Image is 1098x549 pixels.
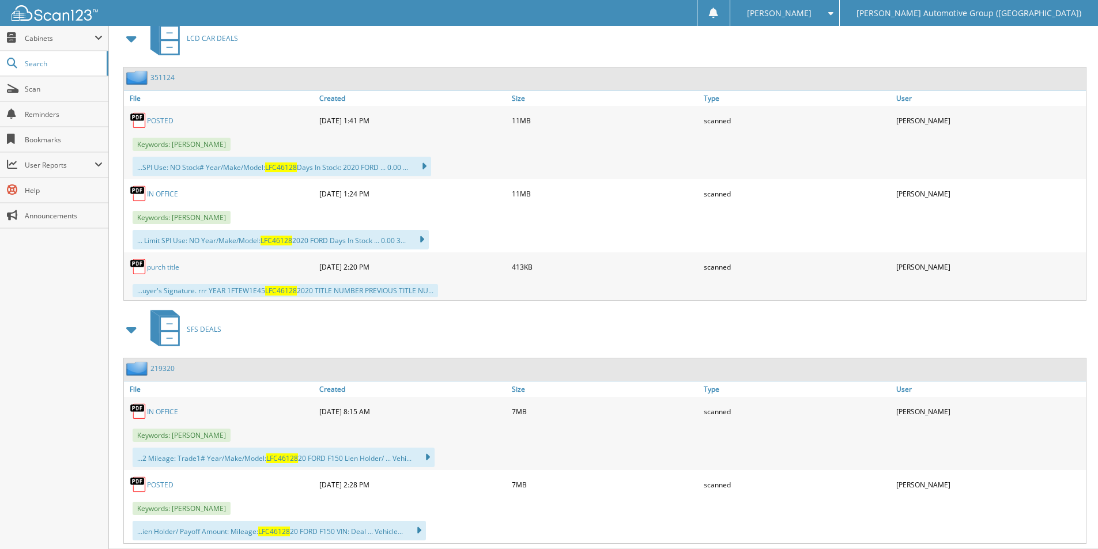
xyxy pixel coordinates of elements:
[509,90,701,106] a: Size
[144,16,238,61] a: LCD CAR DEALS
[25,211,103,221] span: Announcements
[147,407,178,417] a: IN OFFICE
[25,135,103,145] span: Bookmarks
[133,284,438,297] div: ...uyer's Signature. rrr YEAR 1FTEW1E45 2020 TITLE NUMBER PREVIOUS TITLE NU...
[130,258,147,275] img: PDF.png
[265,286,297,296] span: LFC46128
[133,502,231,515] span: Keywords: [PERSON_NAME]
[509,182,701,205] div: 11MB
[265,162,297,172] span: LFC46128
[509,109,701,132] div: 11MB
[893,400,1086,423] div: [PERSON_NAME]
[266,453,298,463] span: LFC46128
[133,211,231,224] span: Keywords: [PERSON_NAME]
[187,33,238,43] span: LCD CAR DEALS
[509,381,701,397] a: Size
[25,109,103,119] span: Reminders
[130,476,147,493] img: PDF.png
[25,185,103,195] span: Help
[124,381,316,397] a: File
[124,90,316,106] a: File
[701,381,893,397] a: Type
[893,255,1086,278] div: [PERSON_NAME]
[316,400,509,423] div: [DATE] 8:15 AM
[130,403,147,420] img: PDF.png
[701,182,893,205] div: scanned
[147,116,173,126] a: POSTED
[133,138,231,151] span: Keywords: [PERSON_NAME]
[25,59,101,69] span: Search
[316,109,509,132] div: [DATE] 1:41 PM
[701,255,893,278] div: scanned
[856,10,1081,17] span: [PERSON_NAME] Automotive Group ([GEOGRAPHIC_DATA])
[126,70,150,85] img: folder2.png
[893,381,1086,397] a: User
[509,473,701,496] div: 7MB
[133,157,431,176] div: ...SPI Use: NO Stock# Year/Make/Model: Days In Stock: 2020 FORD ... 0.00 ...
[316,381,509,397] a: Created
[25,84,103,94] span: Scan
[147,480,173,490] a: POSTED
[25,33,95,43] span: Cabinets
[747,10,812,17] span: [PERSON_NAME]
[25,160,95,170] span: User Reports
[133,429,231,442] span: Keywords: [PERSON_NAME]
[316,255,509,278] div: [DATE] 2:20 PM
[12,5,98,21] img: scan123-logo-white.svg
[133,521,426,540] div: ...ien Holder/ Payoff Amount: Mileage: 20 FORD F150 VIN: Deal ... Vehicle...
[316,182,509,205] div: [DATE] 1:24 PM
[150,73,175,82] a: 351124
[893,109,1086,132] div: [PERSON_NAME]
[701,109,893,132] div: scanned
[130,112,147,129] img: PDF.png
[316,90,509,106] a: Created
[144,306,221,352] a: SFS DEALS
[509,400,701,423] div: 7MB
[893,473,1086,496] div: [PERSON_NAME]
[150,364,175,373] a: 219320
[316,473,509,496] div: [DATE] 2:28 PM
[701,400,893,423] div: scanned
[261,236,292,245] span: LFC46128
[893,182,1086,205] div: [PERSON_NAME]
[1040,494,1098,549] iframe: Chat Widget
[133,230,429,249] div: ... Limit SPI Use: NO Year/Make/Model: 2020 FORD Days In Stock ... 0.00 3...
[258,527,290,536] span: LFC46128
[701,90,893,106] a: Type
[509,255,701,278] div: 413KB
[187,324,221,334] span: SFS DEALS
[147,189,178,199] a: IN OFFICE
[147,262,179,272] a: purch title
[893,90,1086,106] a: User
[133,448,435,467] div: ...2 Mileage: Trade1# Year/Make/Model: 20 FORD F150 Lien Holder/ ... Vehi...
[701,473,893,496] div: scanned
[130,185,147,202] img: PDF.png
[126,361,150,376] img: folder2.png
